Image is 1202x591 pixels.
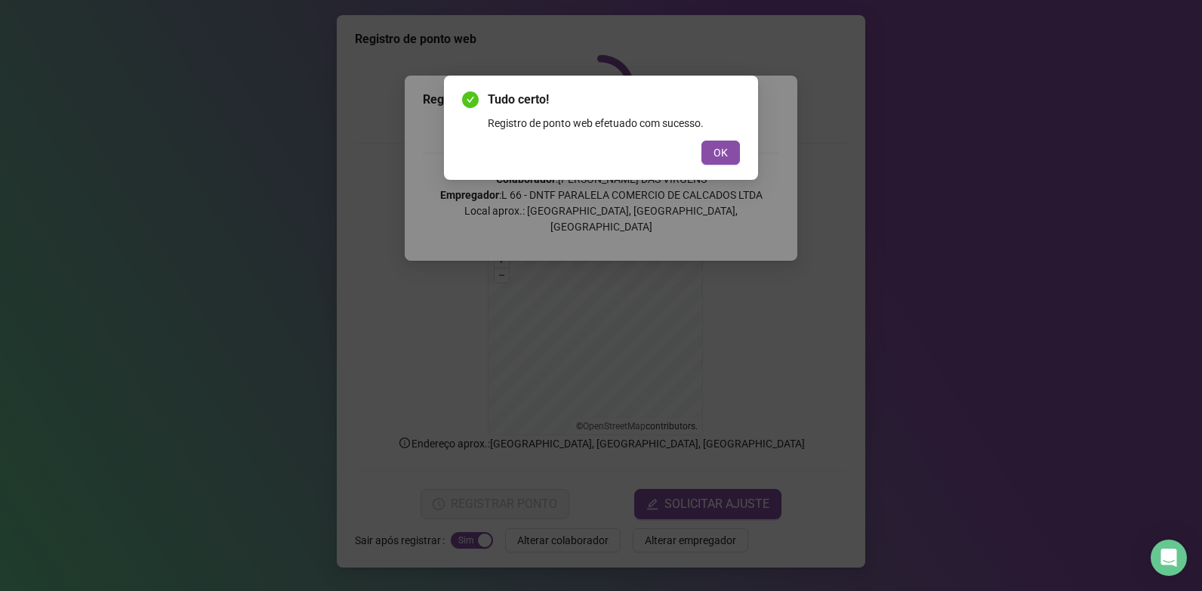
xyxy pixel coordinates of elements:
button: OK [701,141,740,165]
span: check-circle [462,91,479,108]
div: Registro de ponto web efetuado com sucesso. [488,115,740,132]
div: Open Intercom Messenger [1151,540,1187,576]
span: Tudo certo! [488,91,740,109]
span: OK [713,144,728,161]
